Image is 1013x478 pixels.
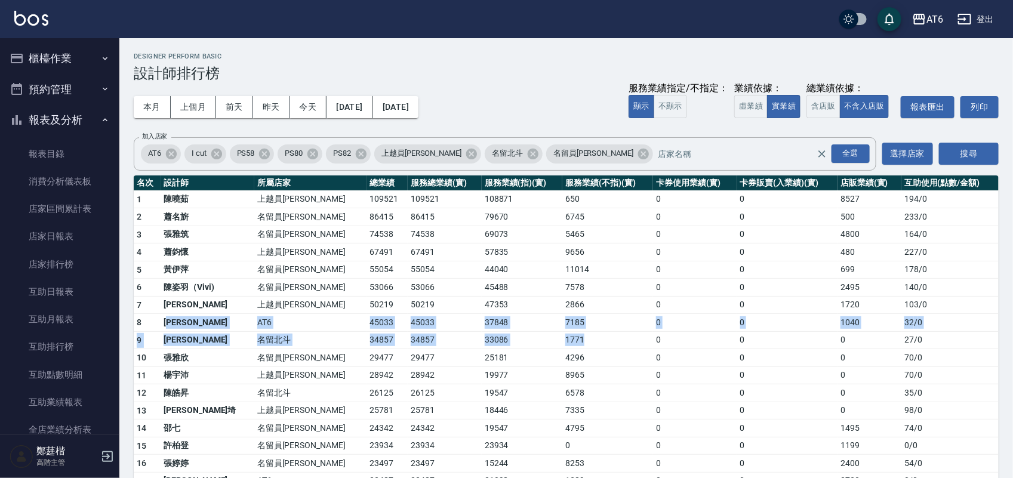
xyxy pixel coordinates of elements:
[367,190,408,208] td: 109521
[5,388,115,416] a: 互助業績報表
[734,82,800,95] div: 業績依據：
[482,190,562,208] td: 108871
[901,208,999,226] td: 233 / 0
[629,82,728,95] div: 服務業績指定/不指定：
[326,144,371,164] div: PS82
[408,331,482,349] td: 34857
[901,384,999,402] td: 35 / 0
[254,261,367,279] td: 名留員[PERSON_NAME]
[367,420,408,437] td: 24342
[838,279,901,297] td: 2495
[408,279,482,297] td: 53066
[408,455,482,473] td: 23497
[367,208,408,226] td: 86415
[838,455,901,473] td: 2400
[767,95,800,118] button: 實業績
[5,74,115,105] button: 預約管理
[367,243,408,261] td: 67491
[137,300,141,310] span: 7
[482,261,562,279] td: 44040
[230,144,275,164] div: PS58
[907,7,948,32] button: AT6
[327,96,372,118] button: [DATE]
[5,278,115,306] a: 互助日報表
[838,175,901,191] th: 店販業績(實)
[653,296,737,314] td: 0
[562,455,653,473] td: 8253
[562,226,653,243] td: 5465
[629,95,654,118] button: 顯示
[653,190,737,208] td: 0
[36,457,97,468] p: 高階主管
[838,437,901,455] td: 1199
[562,208,653,226] td: 6745
[653,402,737,420] td: 0
[562,420,653,437] td: 4795
[838,384,901,402] td: 0
[734,95,768,118] button: 虛業績
[737,226,838,243] td: 0
[737,208,838,226] td: 0
[737,261,838,279] td: 0
[737,331,838,349] td: 0
[254,366,367,384] td: 上越員[PERSON_NAME]
[161,175,254,191] th: 設計師
[562,279,653,297] td: 7578
[901,243,999,261] td: 227 / 0
[367,455,408,473] td: 23497
[408,384,482,402] td: 26125
[161,455,254,473] td: 張婷婷
[653,279,737,297] td: 0
[137,353,147,362] span: 10
[838,296,901,314] td: 1720
[137,212,141,221] span: 2
[254,314,367,332] td: AT6
[653,261,737,279] td: 0
[137,282,141,292] span: 6
[926,12,943,27] div: AT6
[901,190,999,208] td: 194 / 0
[216,96,253,118] button: 前天
[134,96,171,118] button: 本月
[134,53,999,60] h2: Designer Perform Basic
[485,144,543,164] div: 名留北斗
[408,226,482,243] td: 74538
[254,331,367,349] td: 名留北斗
[137,441,147,451] span: 15
[953,8,999,30] button: 登出
[562,243,653,261] td: 9656
[901,366,999,384] td: 70 / 0
[653,226,737,243] td: 0
[5,43,115,74] button: 櫃檯作業
[653,437,737,455] td: 0
[901,420,999,437] td: 74 / 0
[737,420,838,437] td: 0
[290,96,327,118] button: 今天
[161,243,254,261] td: 蕭鈞懷
[901,261,999,279] td: 178 / 0
[408,243,482,261] td: 67491
[14,11,48,26] img: Logo
[482,384,562,402] td: 19547
[901,331,999,349] td: 27 / 0
[278,144,322,164] div: PS80
[171,96,216,118] button: 上個月
[653,331,737,349] td: 0
[367,331,408,349] td: 34857
[653,455,737,473] td: 0
[134,175,161,191] th: 名次
[655,143,837,164] input: 店家名稱
[161,366,254,384] td: 楊宇沛
[367,437,408,455] td: 23934
[137,247,141,257] span: 4
[408,314,482,332] td: 45033
[737,402,838,420] td: 0
[254,279,367,297] td: 名留員[PERSON_NAME]
[254,190,367,208] td: 上越員[PERSON_NAME]
[482,331,562,349] td: 33086
[806,95,840,118] button: 含店販
[838,366,901,384] td: 0
[838,420,901,437] td: 1495
[562,402,653,420] td: 7335
[482,175,562,191] th: 服務業績(指)(實)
